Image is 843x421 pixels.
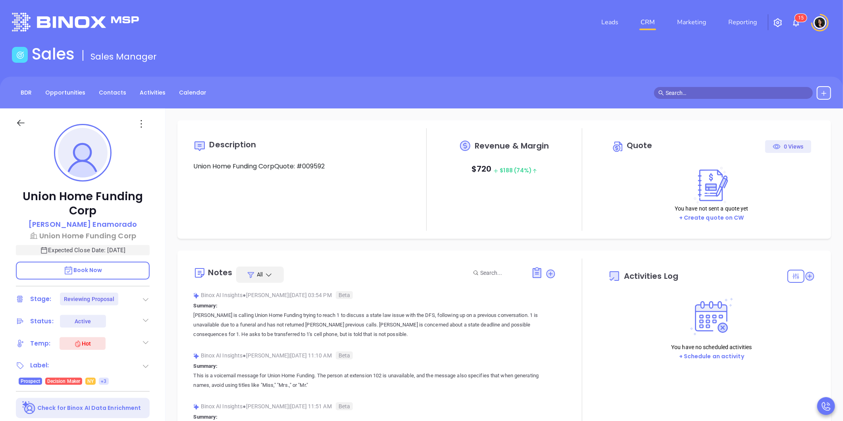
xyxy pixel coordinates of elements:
[598,14,622,30] a: Leads
[690,298,733,336] img: Activities
[193,353,199,359] img: svg%3e
[336,402,353,410] span: Beta
[472,162,537,178] p: $ 720
[814,16,826,29] img: user
[32,44,75,64] h1: Sales
[336,351,353,359] span: Beta
[209,139,256,150] span: Description
[29,219,137,230] p: [PERSON_NAME] Enamorado
[12,13,139,31] img: logo
[612,140,625,153] img: Circle dollar
[40,86,90,99] a: Opportunities
[798,15,801,21] span: 1
[480,268,522,277] input: Search...
[257,270,263,278] span: All
[64,293,115,305] div: Reviewing Proposal
[773,140,804,153] div: 0 Views
[666,89,808,97] input: Search…
[58,128,108,178] img: profile-user
[193,363,217,369] b: Summary:
[193,303,217,309] b: Summary:
[624,272,678,280] span: Activities Log
[677,352,747,361] button: + Schedule an activity
[174,86,211,99] a: Calendar
[87,377,94,386] span: NY
[30,293,52,305] div: Stage:
[75,315,91,328] div: Active
[725,14,760,30] a: Reporting
[677,213,747,222] button: + Create quote on CW
[16,230,150,241] a: Union Home Funding Corp
[22,401,36,415] img: Ai-Enrich-DaqCidB-.svg
[101,377,106,386] span: +3
[679,214,744,222] a: + Create quote on CW
[135,86,170,99] a: Activities
[193,350,556,361] div: Binox AI Insights [PERSON_NAME] | [DATE] 11:10 AM
[773,18,783,27] img: iconSetting
[74,339,91,348] div: Hot
[801,15,804,21] span: 5
[16,86,37,99] a: BDR
[243,352,246,359] span: ●
[90,50,157,63] span: Sales Manager
[21,377,40,386] span: Prospect
[791,18,801,27] img: iconNotification
[637,14,658,30] a: CRM
[336,291,353,299] span: Beta
[193,414,217,420] b: Summary:
[30,338,51,350] div: Temp:
[193,404,199,410] img: svg%3e
[193,293,199,299] img: svg%3e
[243,292,246,298] span: ●
[37,404,141,412] p: Check for Binox AI Data Enrichment
[208,268,232,276] div: Notes
[193,400,556,412] div: Binox AI Insights [PERSON_NAME] | [DATE] 11:51 AM
[658,90,664,96] span: search
[30,315,54,327] div: Status:
[193,371,556,390] p: This is a voicemail message for Union Home Funding. The person at extension 102 is unavailable, a...
[690,166,733,204] img: Create on CWSell
[94,86,131,99] a: Contacts
[795,14,807,22] sup: 15
[64,266,102,274] span: Book Now
[29,219,137,230] a: [PERSON_NAME] Enamorado
[30,359,49,371] div: Label:
[493,166,537,174] span: $ 188 (74%)
[16,189,150,218] p: Union Home Funding Corp
[193,311,556,339] p: [PERSON_NAME] is calling Union Home Funding trying to reach 1 to discuss a state law issue with t...
[193,162,400,171] p: Union Home Funding CorpQuote: #009592
[16,245,150,255] p: Expected Close Date: [DATE]
[475,142,549,150] span: Revenue & Margin
[47,377,80,386] span: Decision Maker
[671,343,752,351] p: You have no scheduled activities
[674,14,709,30] a: Marketing
[243,403,246,409] span: ●
[627,140,652,151] span: Quote
[193,289,556,301] div: Binox AI Insights [PERSON_NAME] | [DATE] 03:54 PM
[675,204,749,213] p: You have not sent a quote yet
